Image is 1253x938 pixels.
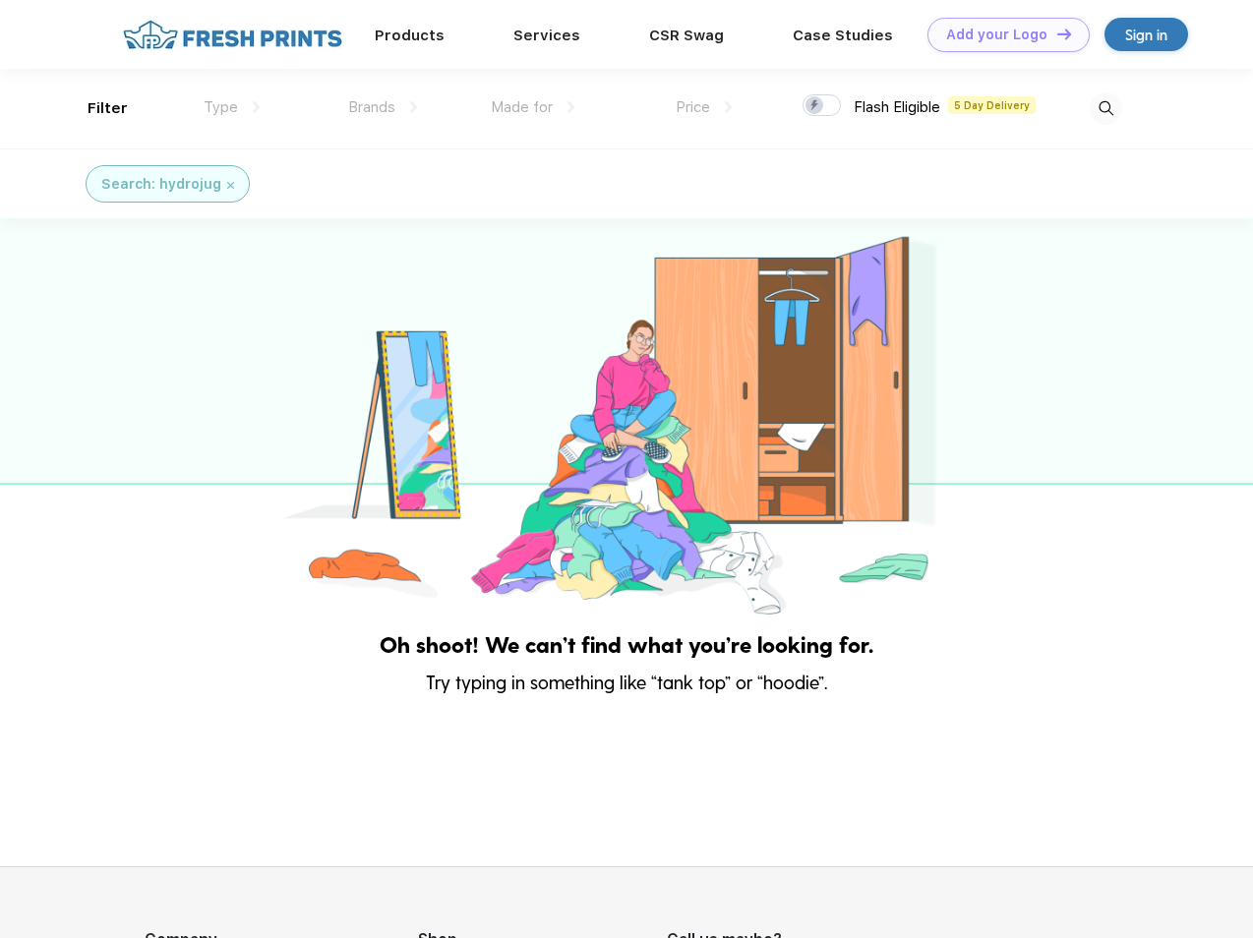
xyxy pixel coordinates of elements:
[375,27,445,44] a: Products
[253,101,260,113] img: dropdown.png
[854,98,940,116] span: Flash Eligible
[1104,18,1188,51] a: Sign in
[227,182,234,189] img: filter_cancel.svg
[676,98,710,116] span: Price
[1057,29,1071,39] img: DT
[491,98,553,116] span: Made for
[101,174,221,195] div: Search: hydrojug
[725,101,732,113] img: dropdown.png
[948,96,1036,114] span: 5 Day Delivery
[204,98,238,116] span: Type
[410,101,417,113] img: dropdown.png
[567,101,574,113] img: dropdown.png
[1090,92,1122,125] img: desktop_search.svg
[1125,24,1167,46] div: Sign in
[348,98,395,116] span: Brands
[946,27,1047,43] div: Add your Logo
[88,97,128,120] div: Filter
[117,18,348,52] img: fo%20logo%202.webp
